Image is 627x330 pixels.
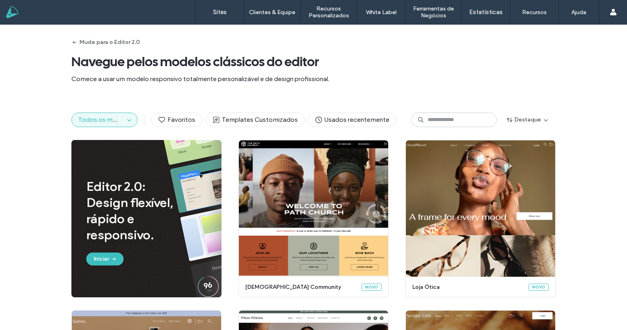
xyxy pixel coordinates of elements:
div: Novo [362,284,382,291]
span: Comece a usar um modelo responsivo totalmente personalizável e de design profissional. [71,75,556,84]
button: Usados recentemente [308,113,396,127]
span: [DEMOGRAPHIC_DATA] community [245,283,357,291]
label: Estatísticas [469,8,503,16]
button: Destaque [500,113,556,126]
button: Mude para o Editor 2.0 [71,36,140,49]
span: Ajuda [18,6,39,13]
label: Recursos [522,9,547,16]
label: Clientes & Equipe [249,9,295,16]
span: Navegue pelos modelos clássicos do editor [71,54,556,70]
button: Templates Customizados [205,113,305,127]
button: Iniciar [86,253,123,265]
span: Usados recentemente [315,115,389,124]
label: Ferramentas de Negócios [405,5,462,19]
span: Favoritos [158,115,195,124]
span: loja ótica [412,283,524,291]
label: White Label [366,9,397,16]
label: Ajuda [571,9,586,16]
span: Todos os modelos [78,116,133,123]
label: Sites [213,8,227,16]
div: Novo [529,284,549,291]
label: Recursos Personalizados [301,5,357,19]
button: Favoritos [151,113,202,127]
span: Templates Customizados [212,115,298,124]
span: Editor 2.0: Design flexível, rápido e responsivo. [86,178,185,243]
button: Todos os modelos [72,113,124,127]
